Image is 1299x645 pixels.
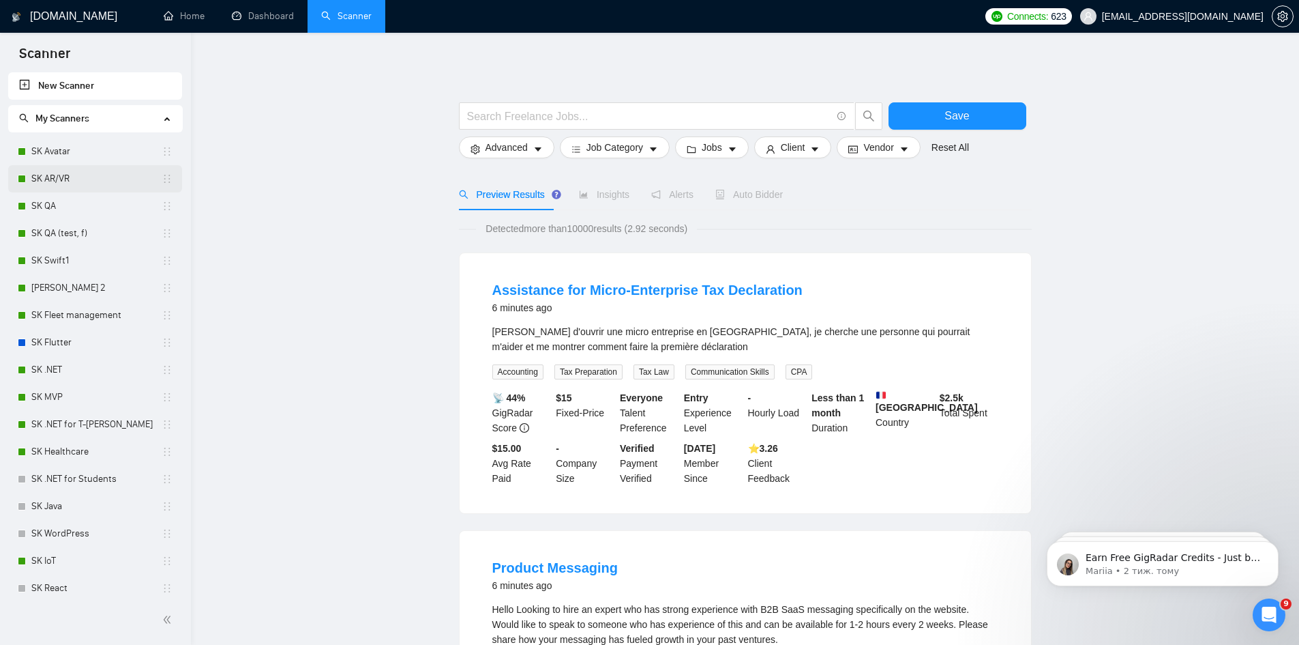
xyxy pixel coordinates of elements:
span: search [19,113,29,123]
span: holder [162,364,173,375]
span: user [1084,12,1093,21]
li: SK .NET [8,356,182,384]
span: Jobs [702,140,722,155]
iframe: Intercom notifications повідомлення [1026,513,1299,608]
span: double-left [162,613,176,627]
span: holder [162,173,173,184]
b: - [748,392,751,403]
li: SK Fleet management [8,302,182,329]
span: holder [162,283,173,293]
span: caret-down [899,144,909,154]
span: holder [162,337,173,348]
span: area-chart [579,190,588,199]
span: search [856,110,882,122]
b: $15.00 [492,443,522,454]
li: SK .NET for T-Rex [8,411,182,438]
li: SK WordPress [8,520,182,547]
span: Vendor [863,140,893,155]
li: SK .NET for Students [8,465,182,493]
iframe: Intercom live chat [1253,599,1285,631]
span: holder [162,474,173,485]
span: Auto Bidder [715,189,783,200]
span: holder [162,146,173,157]
b: 📡 44% [492,392,526,403]
span: holder [162,501,173,512]
span: Job Category [586,140,643,155]
span: Save [944,107,969,124]
span: Detected more than 10000 results (2.92 seconds) [476,221,697,236]
button: Save [889,102,1026,130]
a: SK QA [31,192,162,220]
b: $ 2.5k [940,392,964,403]
button: folderJobscaret-down [675,137,749,158]
span: holder [162,201,173,212]
li: SK MVP [8,384,182,411]
a: Product Messaging [492,560,618,575]
a: dashboardDashboard [232,10,294,22]
span: user [766,144,775,154]
a: SK Swift1 [31,247,162,274]
img: upwork-logo.png [991,11,1002,22]
span: Scanner [8,44,81,72]
span: holder [162,255,173,266]
span: Alerts [651,189,693,200]
a: homeHome [164,10,205,22]
span: caret-down [810,144,820,154]
li: SK IoT [8,547,182,575]
div: Avg Rate Paid [490,441,554,486]
span: Client [781,140,805,155]
li: SK React [8,575,182,602]
span: 623 [1051,9,1066,24]
span: idcard [848,144,858,154]
span: holder [162,310,173,321]
span: setting [471,144,480,154]
button: search [855,102,882,130]
li: SK Healthcare [8,438,182,465]
span: My Scanners [19,113,89,124]
div: GigRadar Score [490,390,554,435]
img: 🇫🇷 [876,390,886,400]
span: setting [1272,11,1293,22]
div: Je viens d'ouvrir une micro entreprise en France, je cherche une personne qui pourrait m'aider et... [492,324,998,354]
span: notification [651,190,661,199]
b: [DATE] [684,443,715,454]
button: setting [1272,5,1294,27]
b: Less than 1 month [811,392,864,418]
a: setting [1272,11,1294,22]
div: Hourly Load [745,390,809,435]
span: holder [162,556,173,567]
div: Member Since [681,441,745,486]
button: barsJob Categorycaret-down [560,137,670,158]
a: SK MVP [31,384,162,411]
div: Tooltip anchor [550,188,563,201]
button: userClientcaret-down [754,137,832,158]
span: Advanced [486,140,528,155]
a: [PERSON_NAME] 2 [31,274,162,302]
button: settingAdvancedcaret-down [459,137,554,158]
b: ⭐️ 3.26 [748,443,778,454]
span: caret-down [728,144,737,154]
a: SK IoT [31,547,162,575]
a: SK .NET for T-[PERSON_NAME] [31,411,162,438]
div: Total Spent [937,390,1001,435]
b: Entry [684,392,708,403]
span: Insights [579,189,629,200]
a: SK WordPress [31,520,162,547]
a: Reset All [931,140,969,155]
li: SK Swift 2 [8,274,182,302]
a: SK Flutter [31,329,162,356]
b: Everyone [620,392,663,403]
span: bars [571,144,581,154]
div: Fixed-Price [553,390,617,435]
span: Preview Results [459,189,557,200]
li: SK Swift1 [8,247,182,274]
li: SK QA [8,192,182,220]
div: Duration [809,390,873,435]
span: Tax Law [633,364,674,379]
b: $ 15 [556,392,571,403]
a: Assistance for Micro-Enterprise Tax Declaration [492,283,803,298]
span: info-circle [520,423,529,433]
span: holder [162,446,173,457]
div: Client Feedback [745,441,809,486]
